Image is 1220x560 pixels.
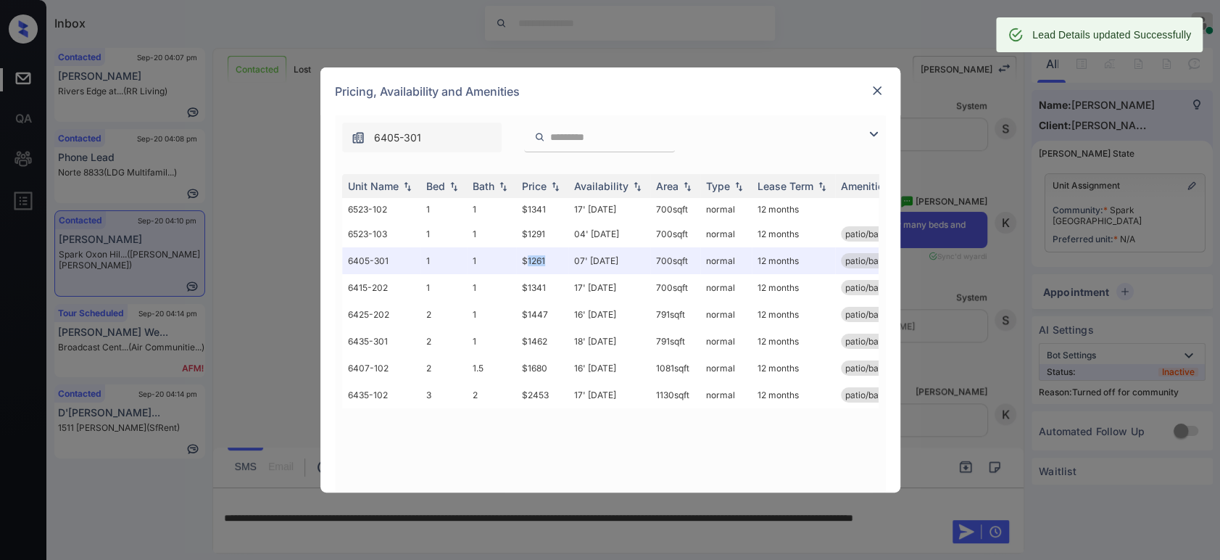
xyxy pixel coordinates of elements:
[650,328,700,355] td: 791 sqft
[496,181,510,192] img: sorting
[568,221,650,247] td: 04' [DATE]
[650,355,700,382] td: 1081 sqft
[650,247,700,274] td: 700 sqft
[420,247,467,274] td: 1
[473,180,494,192] div: Bath
[342,355,420,382] td: 6407-102
[400,181,415,192] img: sorting
[467,221,516,247] td: 1
[845,282,901,293] span: patio/balcony
[467,301,516,328] td: 1
[420,355,467,382] td: 2
[342,247,420,274] td: 6405-301
[374,130,421,146] span: 6405-301
[845,309,901,320] span: patio/balcony
[752,221,835,247] td: 12 months
[342,274,420,301] td: 6415-202
[342,382,420,408] td: 6435-102
[342,301,420,328] td: 6425-202
[420,301,467,328] td: 2
[516,198,568,221] td: $1341
[845,363,901,374] span: patio/balcony
[700,274,752,301] td: normal
[516,221,568,247] td: $1291
[870,83,884,98] img: close
[758,180,813,192] div: Lease Term
[700,247,752,274] td: normal
[420,382,467,408] td: 3
[348,180,399,192] div: Unit Name
[706,180,730,192] div: Type
[467,328,516,355] td: 1
[568,198,650,221] td: 17' [DATE]
[700,355,752,382] td: normal
[1032,22,1191,48] div: Lead Details updated Successfully
[522,180,547,192] div: Price
[752,382,835,408] td: 12 months
[467,247,516,274] td: 1
[650,198,700,221] td: 700 sqft
[650,221,700,247] td: 700 sqft
[568,382,650,408] td: 17' [DATE]
[534,131,545,144] img: icon-zuma
[516,274,568,301] td: $1341
[420,198,467,221] td: 1
[516,355,568,382] td: $1680
[568,247,650,274] td: 07' [DATE]
[650,301,700,328] td: 791 sqft
[700,221,752,247] td: normal
[865,125,882,143] img: icon-zuma
[516,382,568,408] td: $2453
[467,355,516,382] td: 1.5
[700,198,752,221] td: normal
[700,328,752,355] td: normal
[342,198,420,221] td: 6523-102
[342,328,420,355] td: 6435-301
[516,247,568,274] td: $1261
[845,390,901,400] span: patio/balcony
[516,328,568,355] td: $1462
[656,180,679,192] div: Area
[752,328,835,355] td: 12 months
[815,181,829,192] img: sorting
[516,301,568,328] td: $1447
[420,328,467,355] td: 2
[680,181,694,192] img: sorting
[568,301,650,328] td: 16' [DATE]
[420,274,467,301] td: 1
[342,221,420,247] td: 6523-103
[574,180,628,192] div: Availability
[845,336,901,347] span: patio/balcony
[841,180,889,192] div: Amenities
[650,382,700,408] td: 1130 sqft
[467,382,516,408] td: 2
[447,181,461,192] img: sorting
[650,274,700,301] td: 700 sqft
[630,181,644,192] img: sorting
[467,198,516,221] td: 1
[351,131,365,145] img: icon-zuma
[752,301,835,328] td: 12 months
[731,181,746,192] img: sorting
[700,301,752,328] td: normal
[752,355,835,382] td: 12 months
[320,67,900,115] div: Pricing, Availability and Amenities
[568,328,650,355] td: 18' [DATE]
[700,382,752,408] td: normal
[426,180,445,192] div: Bed
[568,274,650,301] td: 17' [DATE]
[752,247,835,274] td: 12 months
[467,274,516,301] td: 1
[752,274,835,301] td: 12 months
[420,221,467,247] td: 1
[548,181,563,192] img: sorting
[752,198,835,221] td: 12 months
[568,355,650,382] td: 16' [DATE]
[845,228,901,239] span: patio/balcony
[845,255,901,266] span: patio/balcony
